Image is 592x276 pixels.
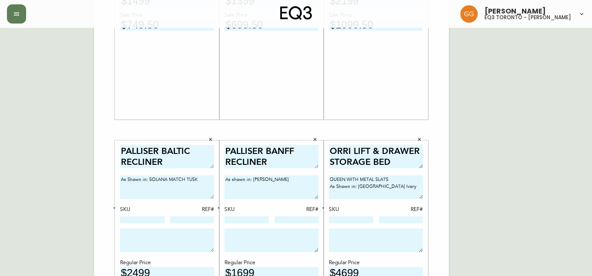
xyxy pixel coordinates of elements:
textarea: As Shown in: SOLANA MATCH TUSK [120,175,214,199]
textarea: As shown in: [PERSON_NAME] [224,175,318,199]
img: logo [280,6,312,20]
div: Regular Price [120,259,214,267]
span: [PERSON_NAME] [485,8,546,15]
div: REF# [274,206,319,214]
div: REF# [379,206,423,214]
div: Regular Price [224,259,318,267]
div: SKU [329,206,373,214]
h5: eq3 toronto - [PERSON_NAME] [485,15,571,20]
div: REF# [170,206,214,214]
textarea: ORRI LIFT & DRAWER STORAGE BED [329,145,423,169]
textarea: PALLISER BALTIC RECLINER [120,145,214,169]
img: dbfc93a9366efef7dcc9a31eef4d00a7 [460,5,478,23]
div: SKU [224,206,269,214]
textarea: QUEEN WITH METAL SLATS As Shown in: [GEOGRAPHIC_DATA] Ivory [329,175,423,199]
textarea: PALLISER BANFF RECLINER [224,145,318,169]
div: SKU [120,206,164,214]
div: Regular Price [329,259,423,267]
